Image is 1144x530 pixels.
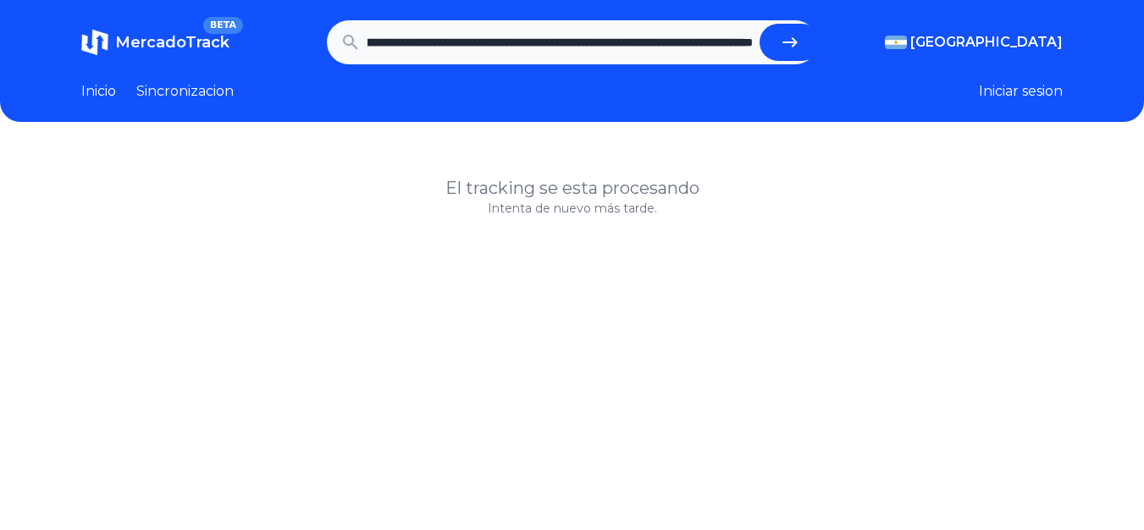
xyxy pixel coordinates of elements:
p: Intenta de nuevo más tarde. [81,200,1063,217]
img: MercadoTrack [81,29,108,56]
span: BETA [203,17,243,34]
button: Iniciar sesion [979,81,1063,102]
h1: El tracking se esta procesando [81,176,1063,200]
span: MercadoTrack [115,33,229,52]
a: MercadoTrackBETA [81,29,229,56]
a: Sincronizacion [136,81,234,102]
a: Inicio [81,81,116,102]
button: [GEOGRAPHIC_DATA] [885,32,1063,52]
span: [GEOGRAPHIC_DATA] [910,32,1063,52]
img: Argentina [885,36,907,49]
